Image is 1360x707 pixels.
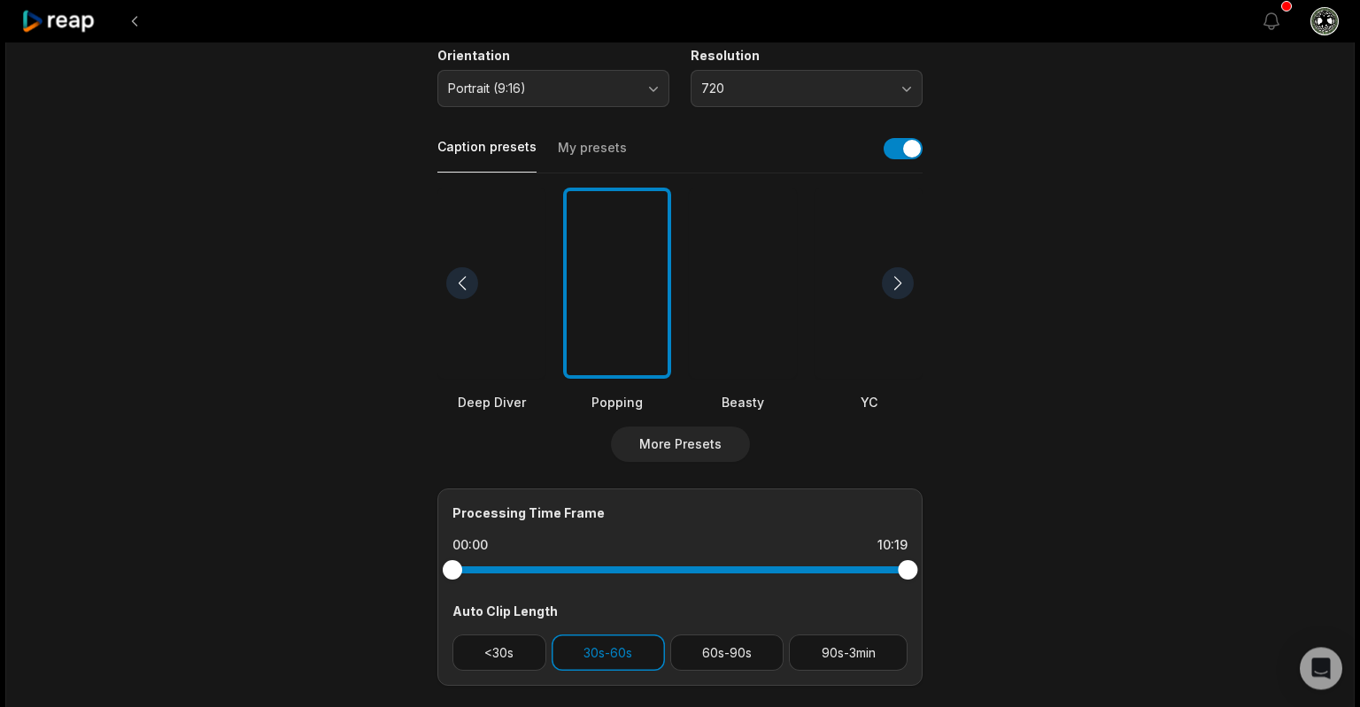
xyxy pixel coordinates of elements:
[437,393,545,411] div: Deep Diver
[877,536,908,554] div: 10:19
[437,48,669,64] label: Orientation
[611,427,750,462] button: More Presets
[689,393,797,411] div: Beasty
[815,393,923,411] div: YC
[691,48,923,64] label: Resolution
[452,602,908,620] div: Auto Clip Length
[452,503,908,522] div: Processing Time Frame
[1300,647,1342,689] div: Open Intercom Messenger
[670,634,784,671] button: 60s-90s
[452,536,488,554] div: 00:00
[558,139,627,173] button: My presets
[552,634,665,671] button: 30s-60s
[437,138,537,173] button: Caption presets
[691,70,923,107] button: 720
[437,70,669,107] button: Portrait (9:16)
[563,393,671,411] div: Popping
[452,634,546,671] button: <30s
[701,81,887,96] span: 720
[448,81,634,96] span: Portrait (9:16)
[789,634,908,671] button: 90s-3min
